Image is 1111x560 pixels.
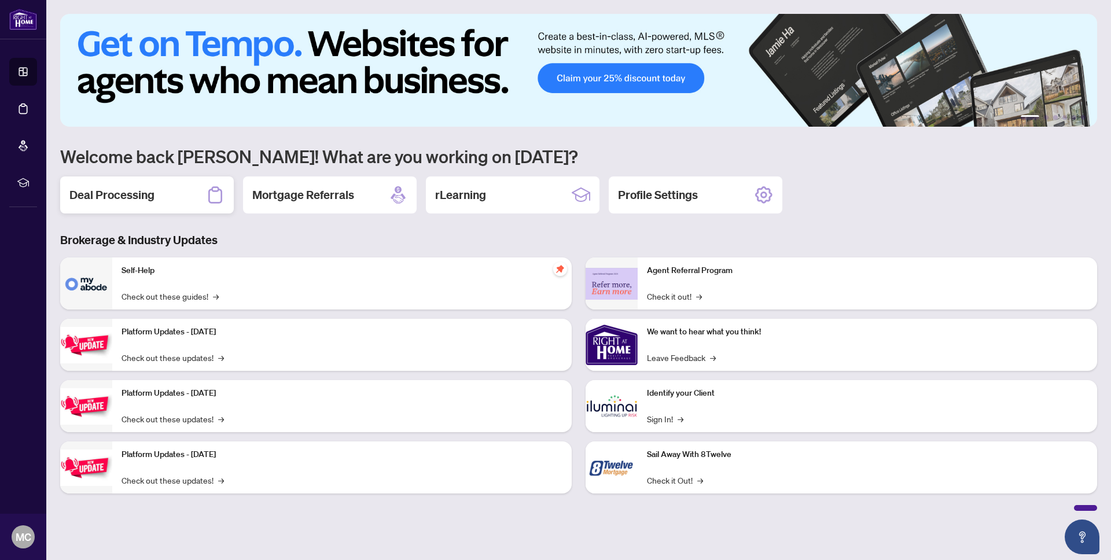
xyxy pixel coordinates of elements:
a: Leave Feedback→ [647,351,716,364]
img: logo [9,9,37,30]
h2: Mortgage Referrals [252,187,354,203]
img: Identify your Client [586,380,638,432]
button: Open asap [1065,520,1099,554]
a: Check out these updates!→ [122,351,224,364]
span: → [696,290,702,303]
button: 3 [1053,115,1058,120]
img: Sail Away With 8Twelve [586,441,638,493]
span: → [218,412,224,425]
h2: Deal Processing [69,187,154,203]
p: Self-Help [122,264,562,277]
button: 4 [1062,115,1067,120]
img: Platform Updates - July 21, 2025 [60,327,112,363]
p: Identify your Client [647,387,1088,400]
a: Check out these updates!→ [122,412,224,425]
span: → [678,412,683,425]
p: Platform Updates - [DATE] [122,448,562,461]
p: Agent Referral Program [647,264,1088,277]
p: We want to hear what you think! [647,326,1088,338]
span: → [218,474,224,487]
img: Platform Updates - July 8, 2025 [60,388,112,425]
a: Check out these guides!→ [122,290,219,303]
span: MC [16,529,31,545]
img: Agent Referral Program [586,268,638,300]
span: → [710,351,716,364]
span: → [213,290,219,303]
a: Check out these updates!→ [122,474,224,487]
img: Platform Updates - June 23, 2025 [60,450,112,486]
span: → [697,474,703,487]
button: 1 [1021,115,1039,120]
h1: Welcome back [PERSON_NAME]! What are you working on [DATE]? [60,145,1097,167]
span: → [218,351,224,364]
img: We want to hear what you think! [586,319,638,371]
h2: Profile Settings [618,187,698,203]
button: 2 [1044,115,1049,120]
a: Sign In!→ [647,412,683,425]
h2: rLearning [435,187,486,203]
span: pushpin [553,262,567,276]
img: Self-Help [60,257,112,310]
img: Slide 0 [60,14,1097,127]
p: Sail Away With 8Twelve [647,448,1088,461]
a: Check it out!→ [647,290,702,303]
button: 6 [1081,115,1086,120]
a: Check it Out!→ [647,474,703,487]
p: Platform Updates - [DATE] [122,387,562,400]
p: Platform Updates - [DATE] [122,326,562,338]
button: 5 [1072,115,1076,120]
h3: Brokerage & Industry Updates [60,232,1097,248]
